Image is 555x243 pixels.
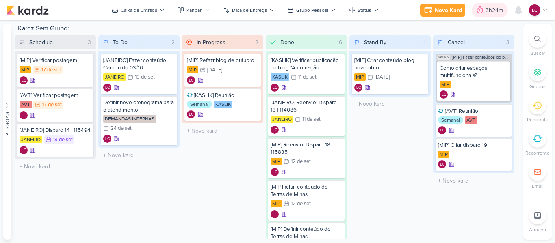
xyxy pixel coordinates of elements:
p: LC [273,128,277,132]
div: MIP [271,200,282,207]
div: [AVT] Verificar postagem [20,92,91,99]
input: + Novo kard [184,125,262,137]
div: 2 [252,38,262,47]
div: Laís Costa [529,4,540,16]
div: [JANEIRO] Disparo 14 | 115494 [20,127,91,134]
div: Criador(a): Laís Costa [440,90,448,99]
div: 12 de set [291,201,311,206]
input: + Novo kard [16,161,94,172]
div: 11 de set [302,117,321,122]
div: AVT [20,101,32,108]
div: Criador(a): Laís Costa [20,111,28,119]
p: Arquivo [529,226,546,233]
div: Criador(a): Laís Costa [20,76,28,84]
p: LC [532,6,538,14]
input: + Novo kard [351,98,429,110]
div: Semanal [187,101,212,108]
div: 18 de set [53,137,73,142]
div: 16 [334,38,345,47]
p: LC [442,93,446,97]
div: [MIP] Criar conteúdo blog novembro [354,57,426,71]
div: Laís Costa [20,111,28,119]
div: Criador(a): Laís Costa [271,126,279,134]
div: 11 de set [298,75,317,80]
p: Buscar [530,49,545,57]
div: KASLIK [214,101,232,108]
p: LC [273,213,277,217]
div: Como criar espaços multifuncionais? [440,65,508,79]
p: LC [105,86,110,90]
div: Laís Costa [103,135,111,143]
p: Email [532,183,544,190]
div: 19 de set [135,75,155,80]
div: Laís Costa [271,168,279,176]
div: 12 de set [291,159,311,164]
div: [MIP] Verificar postagem [20,57,91,64]
div: Laís Costa [20,146,28,154]
div: [DATE] [375,75,390,80]
div: 2 [168,38,178,47]
div: Novo Kard [435,6,462,15]
div: Semanal [438,116,463,124]
div: MIP [440,81,451,88]
div: [DATE] [207,67,222,73]
div: KASLIK [271,73,289,81]
div: [MIP] Refazr blog de outubro [187,57,258,64]
div: [KASLIK] Reunião [187,92,258,99]
li: Ctrl + F [523,30,552,57]
div: Criador(a): Laís Costa [20,146,28,154]
div: MIP [20,66,31,73]
div: MIP [438,151,449,158]
div: Criador(a): Laís Costa [271,168,279,176]
span: [MIP] Fazer conteúdos do blog de MIP (Setembro e Outubro) [452,55,510,60]
div: Criador(a): Laís Costa [438,126,446,134]
button: Novo Kard [420,4,465,17]
div: Criador(a): Laís Costa [271,210,279,218]
div: MIP [354,73,366,81]
p: LC [189,79,193,83]
p: LC [273,170,277,174]
div: 17 de set [42,102,62,108]
div: Criador(a): Laís Costa [187,110,195,118]
div: Criador(a): Laís Costa [103,84,111,92]
div: [JANEIRO] Reenvio: Disparo 13 | 114086 [271,99,342,114]
p: Pendente [527,116,548,123]
div: 3 [503,38,513,47]
div: 24 de set [111,126,132,131]
div: 3h24m [486,6,505,15]
p: LC [273,86,277,90]
p: LC [440,163,444,167]
img: kardz.app [7,5,49,15]
div: Laís Costa [354,84,362,92]
div: Definir novo cronograma para o atendimento [103,99,175,114]
div: [MIP] Criar disparo 19 [438,142,509,149]
div: Laís Costa [271,210,279,218]
div: Laís Costa [438,126,446,134]
div: Criador(a): Laís Costa [354,84,362,92]
div: Laís Costa [20,76,28,84]
div: 17 de set [41,67,61,73]
p: Grupos [529,83,546,90]
div: MIP [187,66,198,73]
div: JANEIRO [103,73,126,81]
div: [KASLIK] Verificar publicação no blog "Automação residencial..." [271,57,342,71]
div: MIP [271,158,282,165]
div: 1 [421,38,429,47]
div: Laís Costa [271,126,279,134]
p: LC [356,86,361,90]
div: Criador(a): Laís Costa [438,160,446,168]
div: [MIP] Definir conteúdo do Terras de Minas [271,226,342,240]
p: LC [105,137,110,141]
p: LC [22,114,26,118]
div: Laís Costa [438,160,446,168]
p: LC [440,129,444,133]
p: LC [22,148,26,153]
div: Criador(a): Laís Costa [271,84,279,92]
input: + Novo kard [435,175,513,187]
div: Laís Costa [187,110,195,118]
div: [MIP Incluir conteúdo do Terras de Minas [271,183,342,198]
div: 3 [85,38,94,47]
div: Kardz Sem Grupo: [15,24,520,35]
div: [AVT] Reunião [438,108,509,115]
div: Pessoas [4,111,11,135]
